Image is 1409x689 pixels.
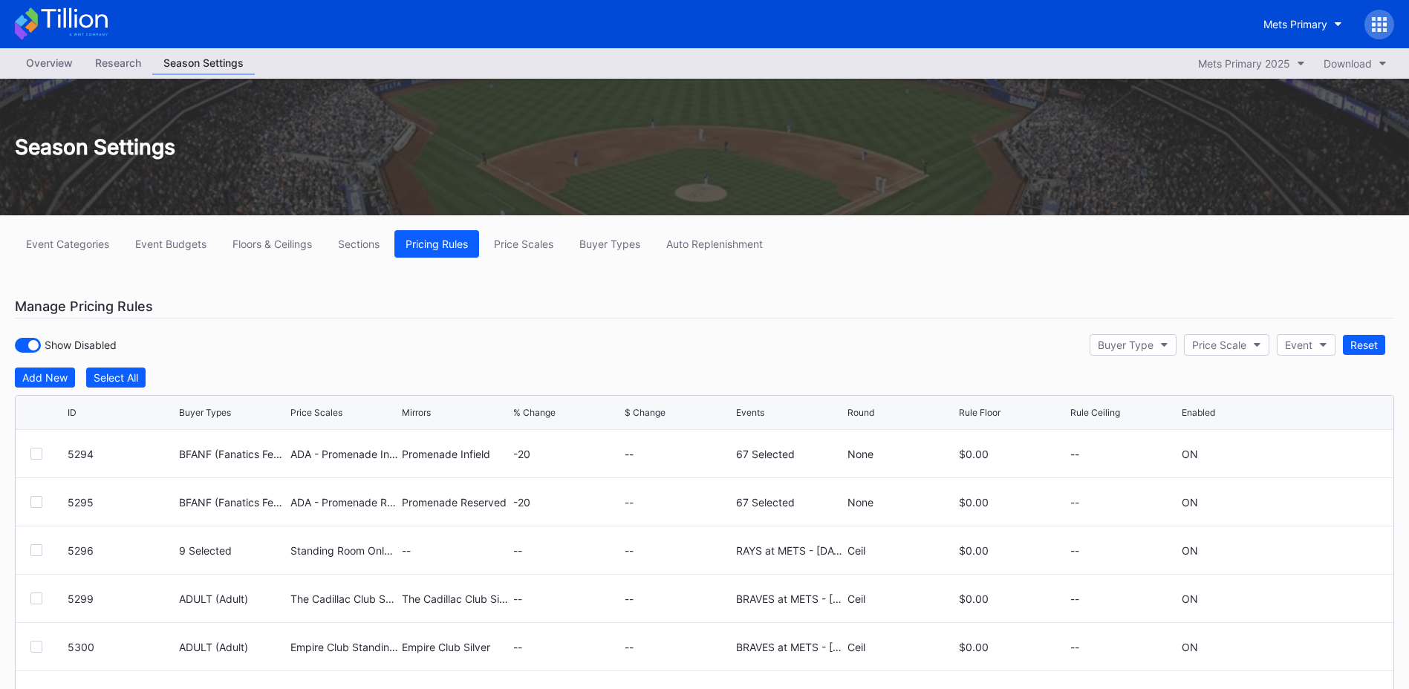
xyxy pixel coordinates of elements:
[655,230,774,258] button: Auto Replenishment
[513,448,621,460] div: -20
[22,371,68,384] div: Add New
[15,230,120,258] button: Event Categories
[221,230,323,258] button: Floors & Ceilings
[736,407,764,418] div: Events
[179,544,287,557] div: 9 Selected
[1070,496,1178,509] div: --
[483,230,564,258] a: Price Scales
[959,641,1067,653] div: $0.00
[84,52,152,75] a: Research
[15,52,84,74] div: Overview
[625,496,732,509] div: --
[1316,53,1394,74] button: Download
[290,641,398,653] div: Empire Club Standing Room (5667)
[513,592,621,605] div: --
[1182,448,1198,460] div: ON
[1070,592,1178,605] div: --
[568,230,651,258] button: Buyer Types
[1184,334,1269,356] button: Price Scale
[402,407,431,418] div: Mirrors
[513,641,621,653] div: --
[1070,544,1178,557] div: --
[402,592,510,605] div: The Cadillac Club Silver
[666,238,763,250] div: Auto Replenishment
[847,448,955,460] div: None
[152,52,255,75] div: Season Settings
[179,496,287,509] div: BFANF (Fanatics Fest Offer)
[959,496,1067,509] div: $0.00
[15,295,1394,319] div: Manage Pricing Rules
[68,448,175,460] div: 5294
[327,230,391,258] button: Sections
[1182,496,1198,509] div: ON
[1182,641,1198,653] div: ON
[513,496,621,509] div: -20
[1098,339,1153,351] div: Buyer Type
[1191,53,1312,74] button: Mets Primary 2025
[1070,641,1178,653] div: --
[959,592,1067,605] div: $0.00
[1350,339,1378,351] div: Reset
[124,230,218,258] button: Event Budgets
[406,238,468,250] div: Pricing Rules
[179,407,231,418] div: Buyer Types
[959,544,1067,557] div: $0.00
[625,448,732,460] div: --
[625,641,732,653] div: --
[579,238,640,250] div: Buyer Types
[625,544,732,557] div: --
[179,641,287,653] div: ADULT (Adult)
[1252,10,1353,38] button: Mets Primary
[1090,334,1177,356] button: Buyer Type
[1263,18,1327,30] div: Mets Primary
[1182,407,1215,418] div: Enabled
[179,448,287,460] div: BFANF (Fanatics Fest Offer)
[959,448,1067,460] div: $0.00
[1285,339,1312,351] div: Event
[290,448,398,460] div: ADA - Promenade Infield (5580)
[736,448,844,460] div: 67 Selected
[1198,57,1290,70] div: Mets Primary 2025
[736,641,844,653] div: BRAVES at METS - [DATE]
[1182,592,1198,605] div: ON
[402,496,510,509] div: Promenade Reserved
[1070,407,1120,418] div: Rule Ceiling
[402,448,510,460] div: Promenade Infield
[290,544,398,557] div: Standing Room Only (5576)
[290,407,342,418] div: Price Scales
[1343,335,1385,355] button: Reset
[290,496,398,509] div: ADA - Promenade Reserved (5581)
[68,496,175,509] div: 5295
[847,496,955,509] div: None
[1192,339,1246,351] div: Price Scale
[402,641,510,653] div: Empire Club Silver
[625,407,666,418] div: $ Change
[290,592,398,605] div: The Cadillac Club SRO (5671)
[1324,57,1372,70] div: Download
[847,641,955,653] div: Ceil
[15,338,117,353] div: Show Disabled
[94,371,138,384] div: Select All
[736,496,844,509] div: 67 Selected
[68,592,175,605] div: 5299
[847,592,955,605] div: Ceil
[494,238,553,250] div: Price Scales
[847,544,955,557] div: Ceil
[26,238,109,250] div: Event Categories
[338,238,380,250] div: Sections
[959,407,1000,418] div: Rule Floor
[847,407,874,418] div: Round
[1277,334,1335,356] button: Event
[402,544,510,557] div: --
[68,641,175,653] div: 5300
[625,592,732,605] div: --
[394,230,479,258] button: Pricing Rules
[135,238,206,250] div: Event Budgets
[84,52,152,74] div: Research
[68,544,175,557] div: 5296
[1182,544,1198,557] div: ON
